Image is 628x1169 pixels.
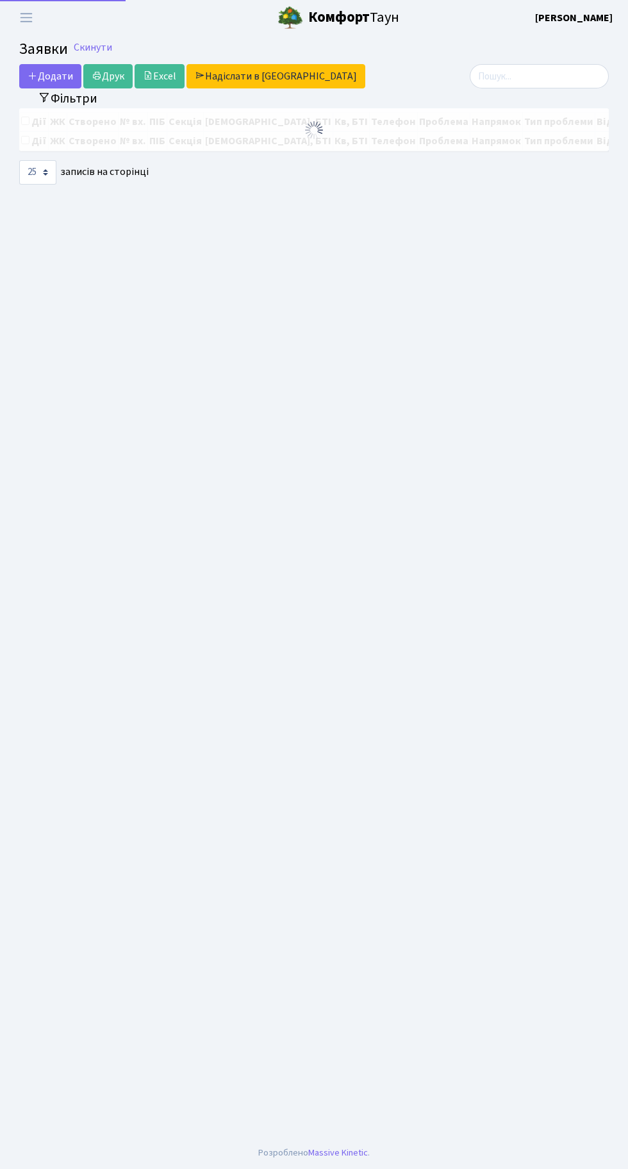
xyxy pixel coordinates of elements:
span: Заявки [19,38,68,60]
a: Massive Kinetic [308,1146,368,1159]
button: Переключити навігацію [10,7,42,28]
img: logo.png [277,5,303,31]
a: Друк [83,64,133,88]
select: записів на сторінці [19,160,56,185]
a: Excel [135,64,185,88]
a: [PERSON_NAME] [535,10,613,26]
span: Додати [28,69,73,83]
b: [PERSON_NAME] [535,11,613,25]
a: Додати [19,64,81,88]
button: Переключити фільтри [29,88,106,108]
a: Надіслати в [GEOGRAPHIC_DATA] [186,64,365,88]
b: Комфорт [308,7,370,28]
input: Пошук... [470,64,609,88]
div: Розроблено . [258,1146,370,1160]
img: Обробка... [304,120,324,140]
label: записів на сторінці [19,160,149,185]
a: Скинути [74,42,112,54]
span: Таун [308,7,399,29]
